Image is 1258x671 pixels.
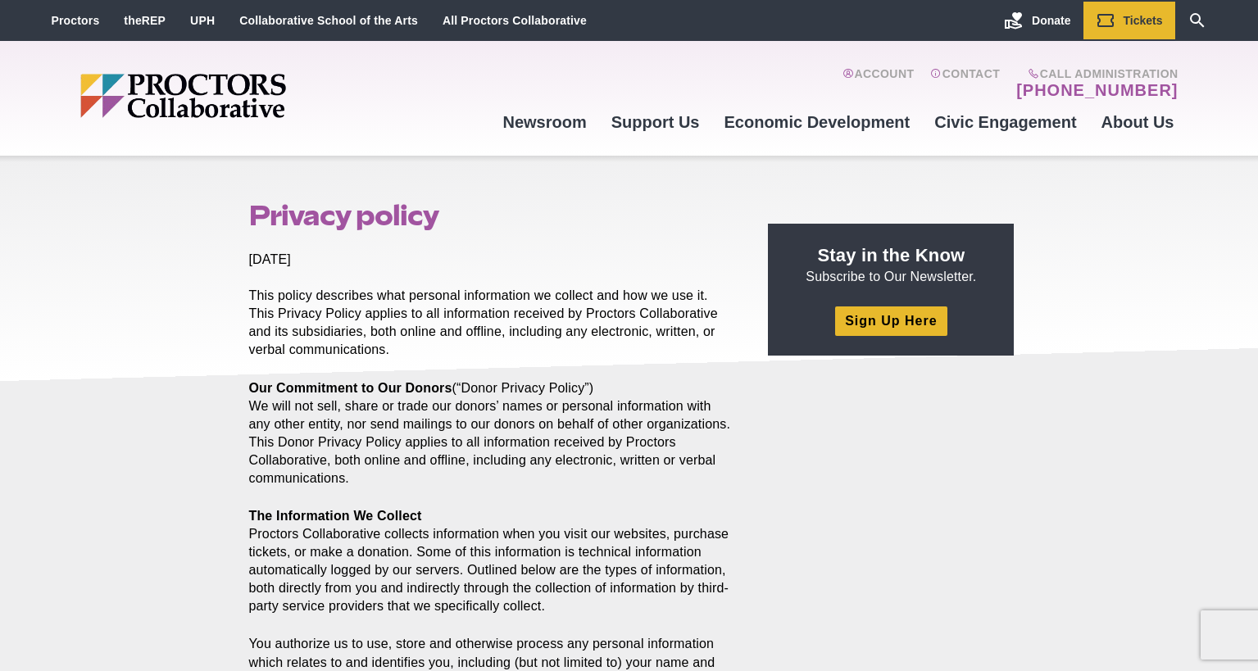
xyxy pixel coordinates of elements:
a: Economic Development [712,100,923,144]
a: All Proctors Collaborative [443,14,587,27]
a: Donate [992,2,1083,39]
a: UPH [190,14,215,27]
a: theREP [124,14,166,27]
h1: Privacy policy [249,200,731,231]
p: Proctors Collaborative collects information when you visit our websites, purchase tickets, or mak... [249,507,731,615]
a: Proctors [52,14,100,27]
a: Contact [930,67,1000,100]
a: Collaborative School of the Arts [239,14,418,27]
a: About Us [1089,100,1187,144]
a: Account [842,67,914,100]
a: Newsroom [490,100,598,144]
a: Civic Engagement [922,100,1088,144]
span: Tickets [1124,14,1163,27]
strong: Stay in the Know [818,245,965,265]
a: Support Us [599,100,712,144]
span: Donate [1032,14,1070,27]
span: Call Administration [1011,67,1178,80]
p: (“Donor Privacy Policy”) We will not sell, share or trade our donors’ names or personal informati... [249,379,731,487]
a: Sign Up Here [835,306,947,335]
strong: Our Commitment to Our Donors [249,381,452,395]
strong: The Information We Collect [249,509,422,523]
p: Subscribe to Our Newsletter. [788,243,994,286]
a: Search [1175,2,1219,39]
img: Proctors logo [80,74,412,118]
a: Tickets [1083,2,1175,39]
p: [DATE] This policy describes what personal information we collect and how we use it. This Privacy... [249,251,731,359]
a: [PHONE_NUMBER] [1016,80,1178,100]
iframe: Advertisement [768,375,1014,580]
